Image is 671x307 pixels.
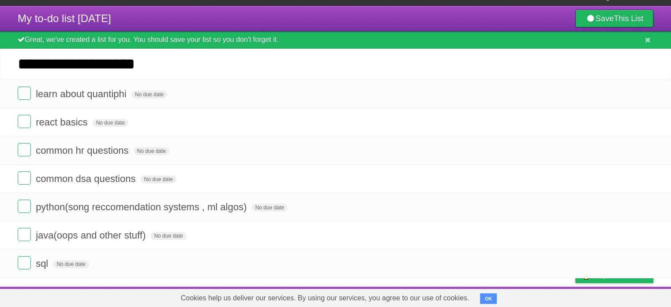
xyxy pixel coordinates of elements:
[251,204,287,212] span: No due date
[594,267,649,283] span: Buy me a coffee
[172,289,478,307] span: Cookies help us deliver our services. By using our services, you agree to our use of cookies.
[36,201,249,212] span: python(song reccomendation systems , ml algos)
[18,87,31,100] label: Done
[36,173,138,184] span: common dsa questions
[36,145,131,156] span: common hr questions
[131,91,167,99] span: No due date
[53,260,89,268] span: No due date
[18,200,31,213] label: Done
[36,88,129,99] span: learn about quantiphi
[480,293,497,304] button: OK
[18,256,31,269] label: Done
[150,232,186,240] span: No due date
[18,143,31,156] label: Done
[575,10,653,27] a: SaveThis List
[18,12,111,24] span: My to-do list [DATE]
[140,175,176,183] span: No due date
[18,228,31,241] label: Done
[36,230,148,241] span: java(oops and other stuff)
[18,115,31,128] label: Done
[93,119,128,127] span: No due date
[18,171,31,185] label: Done
[614,14,643,23] b: This List
[36,117,90,128] span: react basics
[134,147,169,155] span: No due date
[36,258,50,269] span: sql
